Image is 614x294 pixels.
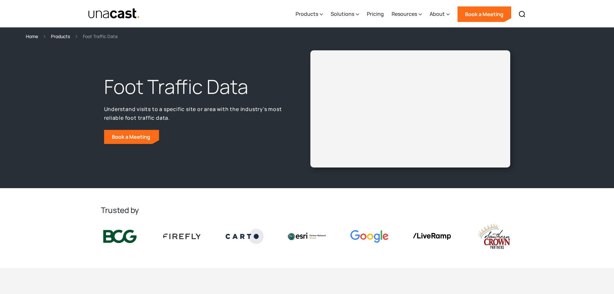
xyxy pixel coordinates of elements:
[392,10,417,18] div: Resources
[296,10,318,18] div: Products
[392,1,422,27] div: Resources
[26,33,38,40] a: Home
[83,33,118,40] div: Foot Traffic Data
[51,33,70,40] a: Products
[101,205,513,215] h2: Trusted by
[457,6,511,22] a: Book a Meeting
[104,74,287,100] h1: Foot Traffic Data
[367,1,384,27] a: Pricing
[88,8,141,19] a: home
[88,8,141,19] img: Unacast text logo
[430,10,445,18] div: About
[104,130,159,144] a: Book a Meeting
[296,1,323,27] div: Products
[475,223,513,250] img: southern crown logo
[316,56,505,162] iframe: Unacast - European Vaccines v2
[104,105,287,122] p: Understand visits to a specific site or area with the industry’s most reliable foot traffic data.
[350,230,388,243] img: Google logo
[518,10,526,18] img: Search icon
[226,229,264,244] img: Carto logo
[331,10,354,18] div: Solutions
[288,233,326,240] img: Esri logo
[430,1,450,27] div: About
[331,1,359,27] div: Solutions
[163,234,201,239] img: Firefly Advertising logo
[413,233,451,240] img: liveramp logo
[101,228,139,245] img: BCG logo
